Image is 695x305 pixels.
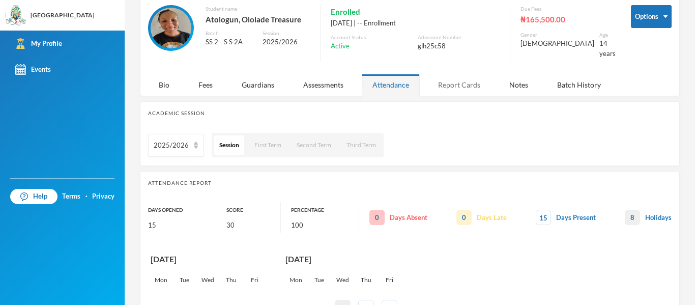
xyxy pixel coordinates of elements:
span: 0 [369,210,385,225]
div: Score [226,202,280,217]
div: 30 [226,217,280,233]
div: 15 [148,217,216,233]
div: Fri [247,275,263,285]
div: [GEOGRAPHIC_DATA] [31,11,95,20]
img: logo [6,6,26,26]
div: Holidays [625,210,672,225]
span: 0 [456,210,472,225]
div: Days Absent [369,210,427,225]
div: Session [263,30,310,37]
div: Tue [177,275,192,285]
img: STUDENT [151,8,191,48]
div: Fees [188,74,223,96]
div: ₦165,500.00 [520,13,616,26]
div: 100 [291,217,359,233]
div: Account Status [331,34,413,41]
div: Report Cards [427,74,491,96]
div: Days Late [456,210,507,225]
div: Age [599,31,616,39]
div: Days Opened [148,202,216,217]
a: Privacy [92,191,114,202]
div: 2025/2026 [263,37,310,47]
div: [DEMOGRAPHIC_DATA] [520,39,594,49]
div: My Profile [15,38,62,49]
div: Events [15,64,51,75]
div: Percentage [291,202,359,217]
button: Third Term [341,135,381,155]
a: Terms [62,191,80,202]
div: Mon [153,275,169,285]
span: Active [331,41,350,51]
div: SS 2 - S S 2A [206,37,255,47]
div: Bio [148,74,180,96]
div: glh25c58 [418,41,500,51]
div: Thu [358,275,374,285]
div: Atologun, Ololade Treasure [206,13,310,26]
div: Admission Number [418,34,500,41]
div: Attendance Report [148,179,672,187]
button: Options [631,5,672,28]
div: Academic Session [148,109,672,117]
div: Wed [200,275,216,285]
div: Batch [206,30,255,37]
span: 15 [536,210,551,225]
div: Student name [206,5,310,13]
div: [DATE] [151,253,265,265]
button: Session [214,135,244,155]
div: Guardians [231,74,285,96]
div: Assessments [293,74,354,96]
div: Days Present [536,210,596,225]
button: Second Term [292,135,336,155]
div: Notes [499,74,539,96]
div: Wed [335,275,351,285]
div: Batch History [546,74,612,96]
div: Gender [520,31,594,39]
span: 8 [625,210,640,225]
div: [DATE] [285,253,400,265]
div: 2025/2026 [154,141,189,151]
div: Tue [311,275,327,285]
div: Mon [288,275,304,285]
button: First Term [249,135,286,155]
div: Attendance [362,74,420,96]
div: [DATE] | -- Enrollment [331,18,500,29]
div: Thu [223,275,239,285]
span: Enrolled [331,5,360,18]
a: Help [10,189,57,204]
div: Fri [382,275,397,285]
div: 14 years [599,39,616,59]
div: Due Fees [520,5,616,13]
div: · [85,191,88,202]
